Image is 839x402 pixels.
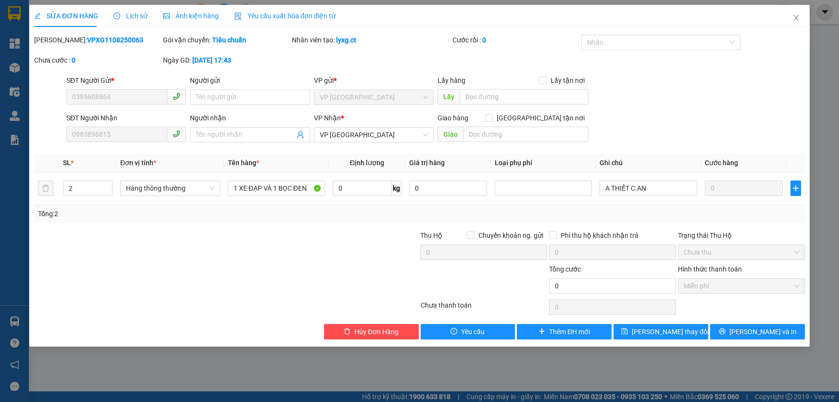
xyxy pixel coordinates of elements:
span: save [621,328,628,336]
span: Increase Value [101,181,112,188]
span: user-add [297,131,304,139]
span: [PERSON_NAME] và In [729,326,797,337]
div: Trạng thái Thu Hộ [678,230,805,241]
span: picture [163,13,170,19]
span: phone [173,92,180,100]
span: phone [173,130,180,138]
span: Giao [438,127,463,142]
b: Tiêu chuẩn [212,36,246,44]
div: [PERSON_NAME]: [34,35,161,45]
span: down [104,189,110,195]
span: delete [344,328,351,336]
b: 0 [482,36,486,44]
span: Tên hàng [228,159,259,167]
div: Chưa cước : [34,55,161,65]
span: Chuyển khoản ng. gửi [475,230,547,241]
span: VP Xuân Giang [320,90,428,104]
input: VD: Bàn, Ghế [228,181,325,196]
span: Chưa thu [684,245,799,259]
div: SĐT Người Nhận [66,113,186,123]
b: VPXG1108250063 [87,36,143,44]
span: Lịch sử [113,12,148,20]
th: Loại phụ phí [491,154,596,172]
b: lyxg.ct [336,36,356,44]
div: SĐT Người Gửi [66,75,186,86]
span: Định lượng [350,159,384,167]
button: Close [783,5,810,32]
input: 0 [705,181,783,196]
button: plusThêm ĐH mới [517,324,612,339]
span: Hủy Đơn Hàng [354,326,399,337]
span: Miễn phí [684,279,799,293]
span: plus [538,328,545,336]
button: printer[PERSON_NAME] và In [710,324,805,339]
span: Cước hàng [705,159,738,167]
div: Nhân viên tạo: [292,35,451,45]
input: Ghi Chú [600,181,697,196]
span: [GEOGRAPHIC_DATA] tận nơi [493,113,589,123]
b: 0 [72,56,75,64]
span: Thu Hộ [420,232,442,239]
span: Thêm ĐH mới [549,326,590,337]
span: Giá trị hàng [409,159,445,167]
span: Lấy tận nơi [547,75,589,86]
span: Giao hàng [438,114,468,122]
span: Yêu cầu xuất hóa đơn điện tử [234,12,336,20]
input: Dọc đường [460,89,589,104]
span: Yêu cầu [461,326,485,337]
div: Tổng: 2 [38,208,324,219]
span: [PERSON_NAME] thay đổi [632,326,709,337]
div: Chưa thanh toán [420,300,549,317]
button: deleteHủy Đơn Hàng [324,324,419,339]
span: Hàng thông thường [126,181,214,195]
span: Đơn vị tính [120,159,156,167]
span: kg [392,181,401,196]
b: [DATE] 17:43 [192,56,231,64]
th: Ghi chú [596,154,701,172]
button: plus [790,181,801,196]
span: exclamation-circle [451,328,457,336]
span: up [104,182,110,188]
div: Người gửi [190,75,310,86]
span: SL [63,159,71,167]
img: icon [234,13,242,20]
span: Decrease Value [101,188,112,195]
input: Dọc đường [463,127,589,142]
span: clock-circle [113,13,120,19]
div: VP gửi [314,75,434,86]
button: exclamation-circleYêu cầu [421,324,515,339]
div: Người nhận [190,113,310,123]
span: SỬA ĐƠN HÀNG [34,12,98,20]
span: printer [719,328,726,336]
div: Ngày GD: [163,55,290,65]
span: Ảnh kiện hàng [163,12,219,20]
span: Lấy hàng [438,77,465,84]
span: VP Nhận [314,114,341,122]
span: Tổng cước [549,265,581,273]
span: plus [791,184,801,192]
span: VP Mỹ Đình [320,128,428,142]
span: edit [34,13,41,19]
label: Hình thức thanh toán [678,265,742,273]
span: Lấy [438,89,460,104]
div: Gói vận chuyển: [163,35,290,45]
button: save[PERSON_NAME] thay đổi [614,324,708,339]
span: Phí thu hộ khách nhận trả [557,230,642,241]
button: delete [38,181,53,196]
span: close [792,14,800,22]
div: Cước rồi : [452,35,579,45]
